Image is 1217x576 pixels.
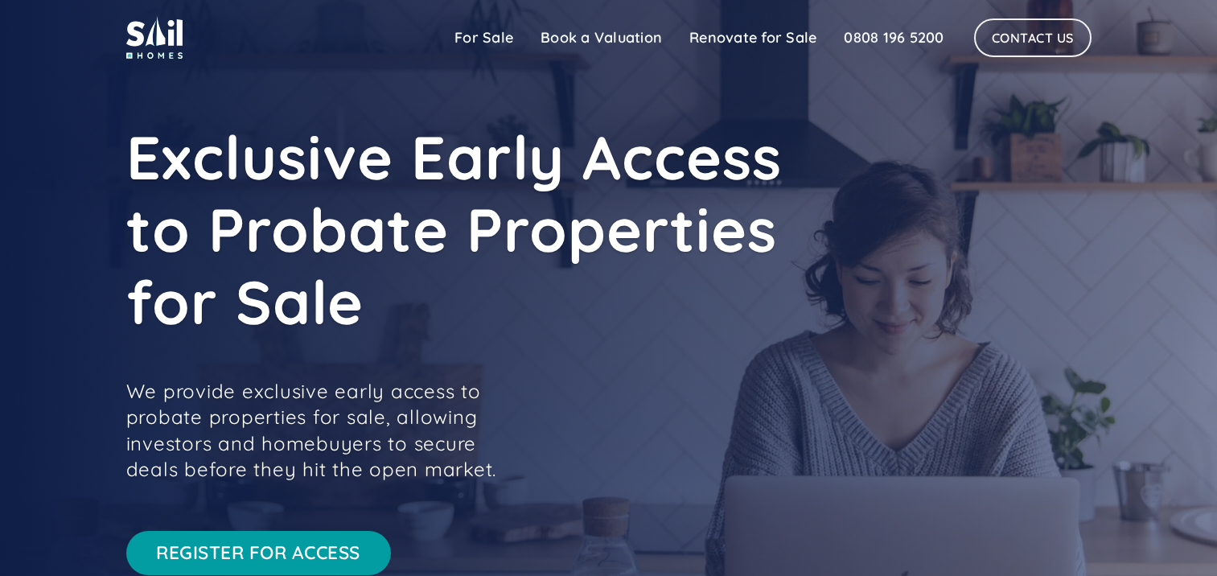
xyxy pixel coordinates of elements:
a: 0808 196 5200 [830,22,957,54]
a: Contact Us [974,19,1092,57]
a: REGISTER FOR ACCESS [126,531,391,575]
strong: Exclusive Early Access to Probate Properties for Sale [126,119,782,339]
a: Book a Valuation [527,22,676,54]
p: We provide exclusive early access to probate properties for sale, allowing investors and homebuye... [126,378,528,483]
img: sail home logo [126,16,183,59]
a: Renovate for Sale [676,22,830,54]
a: For Sale [441,22,527,54]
